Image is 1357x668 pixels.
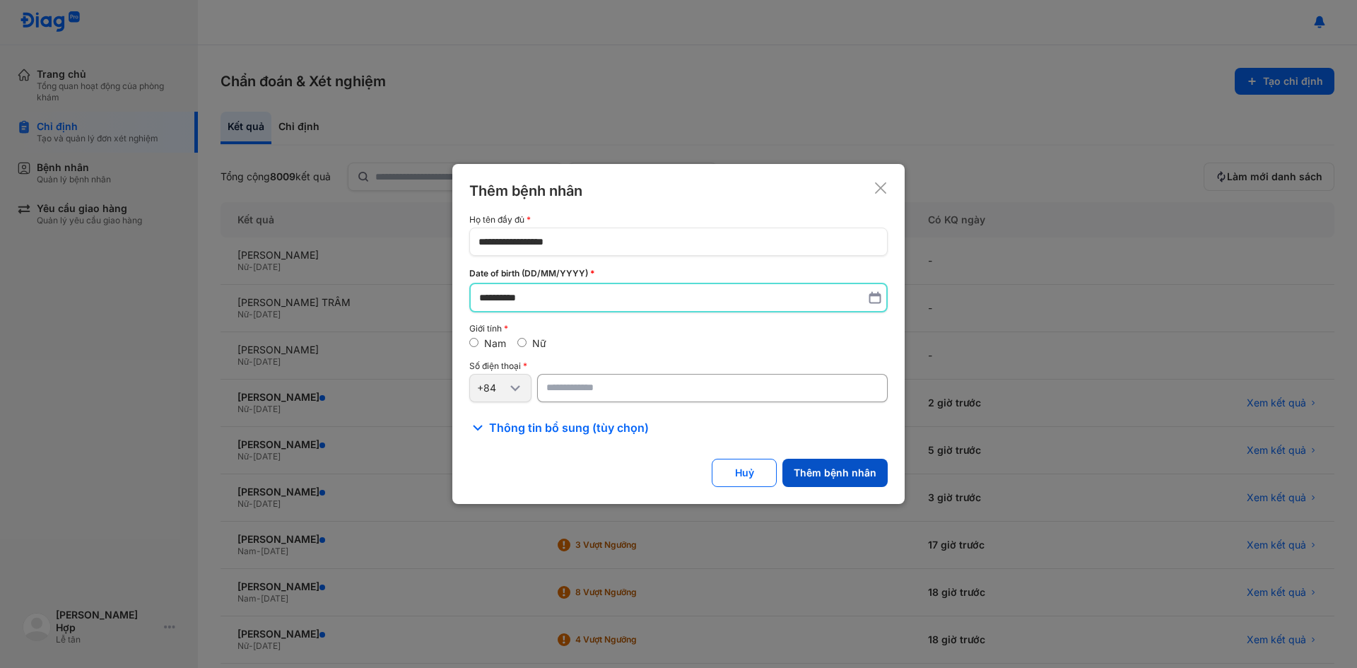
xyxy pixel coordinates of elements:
[469,324,888,334] div: Giới tính
[782,459,888,487] button: Thêm bệnh nhân
[469,181,582,201] div: Thêm bệnh nhân
[477,382,507,394] div: +84
[469,361,888,371] div: Số điện thoại
[469,215,888,225] div: Họ tên đầy đủ
[484,337,506,349] label: Nam
[532,337,546,349] label: Nữ
[489,419,649,436] span: Thông tin bổ sung (tùy chọn)
[469,267,888,280] div: Date of birth (DD/MM/YYYY)
[712,459,777,487] button: Huỷ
